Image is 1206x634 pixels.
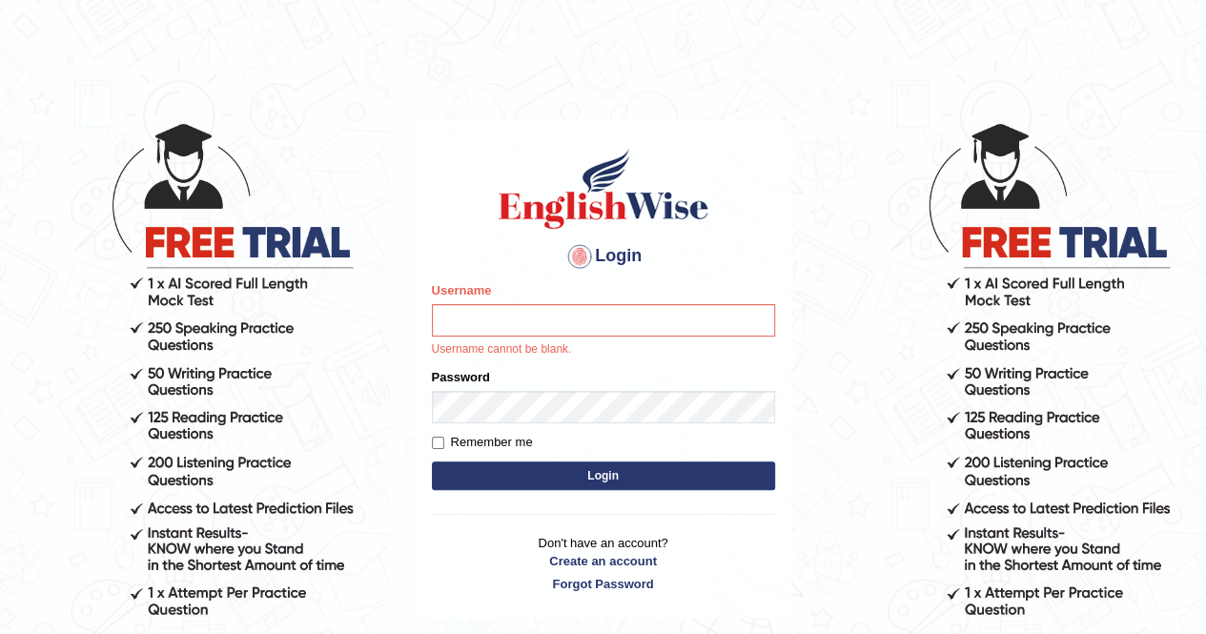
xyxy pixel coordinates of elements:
[495,146,712,232] img: Logo of English Wise sign in for intelligent practice with AI
[432,433,533,452] label: Remember me
[432,368,490,386] label: Password
[432,575,775,593] a: Forgot Password
[432,534,775,593] p: Don't have an account?
[432,552,775,570] a: Create an account
[432,437,444,449] input: Remember me
[432,341,775,358] p: Username cannot be blank.
[432,281,492,299] label: Username
[432,461,775,490] button: Login
[432,241,775,272] h4: Login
